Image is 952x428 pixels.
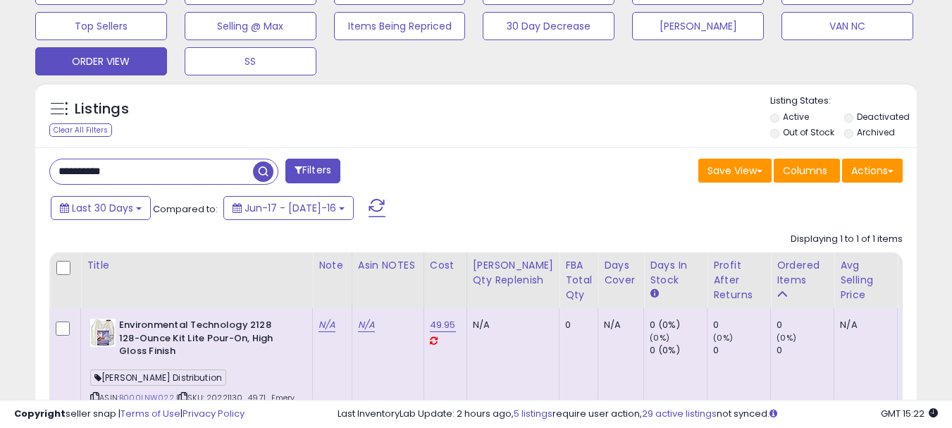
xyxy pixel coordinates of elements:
[319,258,346,273] div: Note
[565,319,587,331] div: 0
[153,202,218,216] span: Compared to:
[650,258,701,288] div: Days In Stock
[285,159,340,183] button: Filters
[713,319,770,331] div: 0
[777,344,834,357] div: 0
[604,319,633,331] div: N/A
[483,12,614,40] button: 30 Day Decrease
[358,318,375,332] a: N/A
[713,258,765,302] div: Profit After Returns
[334,12,466,40] button: Items Being Repriced
[75,99,129,119] h5: Listings
[698,159,772,183] button: Save View
[783,111,809,123] label: Active
[35,12,167,40] button: Top Sellers
[514,407,552,420] a: 5 listings
[781,12,913,40] button: VAN NC
[183,407,245,420] a: Privacy Policy
[185,12,316,40] button: Selling @ Max
[783,164,827,178] span: Columns
[119,319,290,362] b: Environmental Technology 2128 128-Ounce Kit Lite Pour-On, High Gloss Finish
[473,319,549,331] div: N/A
[791,233,903,246] div: Displaying 1 to 1 of 1 items
[632,12,764,40] button: [PERSON_NAME]
[783,126,834,138] label: Out of Stock
[90,369,226,386] span: [PERSON_NAME] Distribution
[713,344,770,357] div: 0
[245,201,336,215] span: Jun-17 - [DATE]-16
[840,319,886,331] div: N/A
[338,408,938,421] div: Last InventoryLab Update: 2 hours ago, require user action, not synced.
[87,258,307,273] div: Title
[650,344,707,357] div: 0 (0%)
[430,318,456,332] a: 49.95
[466,252,560,308] th: Please note that this number is a calculation based on your required days of coverage and your ve...
[120,407,180,420] a: Terms of Use
[565,258,592,302] div: FBA Total Qty
[650,288,658,300] small: Days In Stock.
[430,258,461,273] div: Cost
[473,258,554,288] div: [PERSON_NAME] Qty Replenish
[119,392,174,404] a: B000LNW022
[90,392,295,413] span: | SKU: 20221130_49.71_Emery Jensen_82.63_4107
[51,196,151,220] button: Last 30 Days
[857,126,895,138] label: Archived
[14,407,66,420] strong: Copyright
[642,407,717,420] a: 29 active listings
[774,159,840,183] button: Columns
[777,319,834,331] div: 0
[72,201,133,215] span: Last 30 Days
[770,94,917,108] p: Listing States:
[223,196,354,220] button: Jun-17 - [DATE]-16
[35,47,167,75] button: ORDER VIEW
[14,408,245,421] div: seller snap | |
[713,332,733,343] small: (0%)
[777,258,828,288] div: Ordered Items
[840,258,891,302] div: Avg Selling Price
[857,111,910,123] label: Deactivated
[842,159,903,183] button: Actions
[650,319,707,331] div: 0 (0%)
[358,258,418,273] div: Asin NOTES
[319,318,335,332] a: N/A
[650,332,669,343] small: (0%)
[604,258,638,288] div: Days Cover
[881,407,938,420] span: 2025-08-16 15:22 GMT
[352,252,424,308] th: CSV column name: cust_attr_1_ Asin NOTES
[185,47,316,75] button: SS
[777,332,796,343] small: (0%)
[49,123,112,137] div: Clear All Filters
[90,319,116,347] img: 51kiUFDKEYL._SL40_.jpg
